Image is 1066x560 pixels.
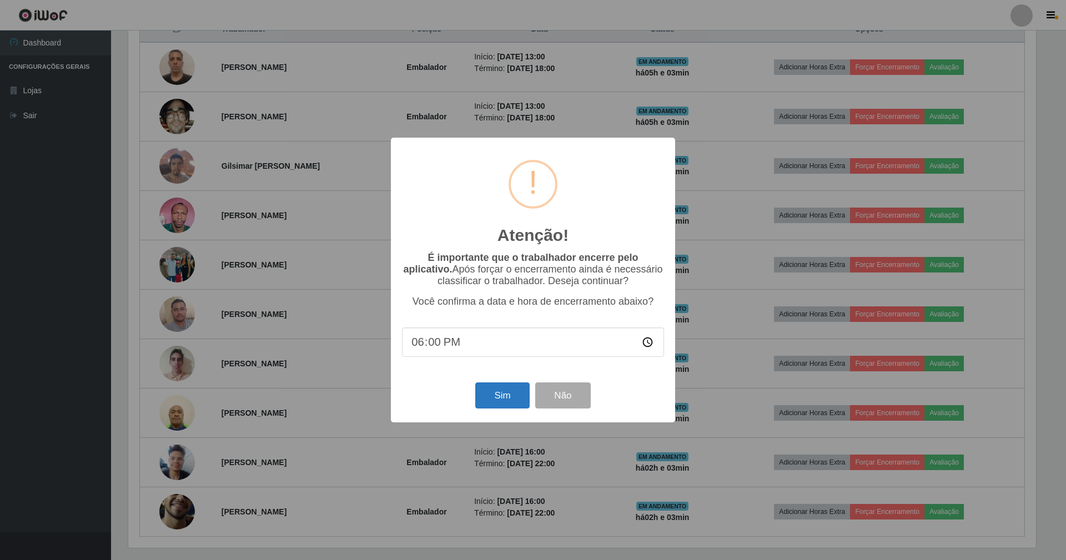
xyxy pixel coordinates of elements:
p: Você confirma a data e hora de encerramento abaixo? [402,296,664,307]
button: Não [535,382,590,408]
h2: Atenção! [497,225,569,245]
p: Após forçar o encerramento ainda é necessário classificar o trabalhador. Deseja continuar? [402,252,664,287]
b: É importante que o trabalhador encerre pelo aplicativo. [403,252,638,275]
button: Sim [475,382,529,408]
